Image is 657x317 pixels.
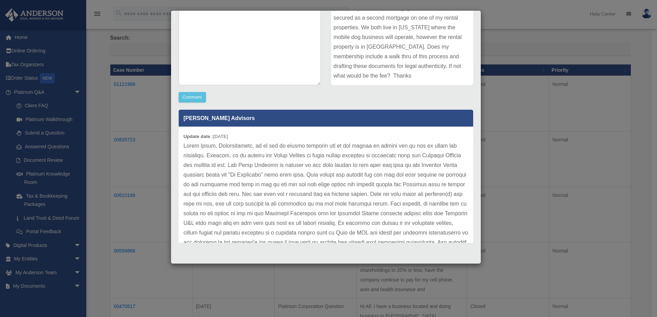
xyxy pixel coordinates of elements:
[183,134,213,139] b: Update date :
[179,110,473,127] p: [PERSON_NAME] Advisors
[183,134,228,139] small: [DATE]
[179,92,206,102] button: Comment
